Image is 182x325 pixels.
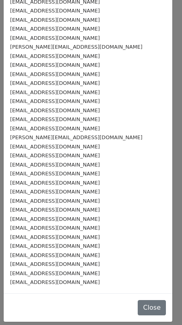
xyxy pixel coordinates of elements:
small: [PERSON_NAME][EMAIL_ADDRESS][DOMAIN_NAME] [10,44,143,50]
small: [EMAIL_ADDRESS][DOMAIN_NAME] [10,62,100,68]
small: [EMAIL_ADDRESS][DOMAIN_NAME] [10,107,100,113]
small: [EMAIL_ADDRESS][DOMAIN_NAME] [10,116,100,122]
small: [EMAIL_ADDRESS][DOMAIN_NAME] [10,225,100,231]
iframe: Chat Widget [142,286,182,325]
small: [EMAIL_ADDRESS][DOMAIN_NAME] [10,17,100,23]
button: Close [138,300,166,315]
small: [EMAIL_ADDRESS][DOMAIN_NAME] [10,207,100,213]
small: [EMAIL_ADDRESS][DOMAIN_NAME] [10,279,100,285]
small: [EMAIL_ADDRESS][DOMAIN_NAME] [10,26,100,32]
small: [EMAIL_ADDRESS][DOMAIN_NAME] [10,198,100,204]
small: [EMAIL_ADDRESS][DOMAIN_NAME] [10,8,100,14]
small: [EMAIL_ADDRESS][DOMAIN_NAME] [10,189,100,195]
small: [EMAIL_ADDRESS][DOMAIN_NAME] [10,53,100,59]
small: [EMAIL_ADDRESS][DOMAIN_NAME] [10,252,100,258]
small: [EMAIL_ADDRESS][DOMAIN_NAME] [10,180,100,186]
small: [EMAIL_ADDRESS][DOMAIN_NAME] [10,35,100,41]
small: [EMAIL_ADDRESS][DOMAIN_NAME] [10,261,100,267]
small: [EMAIL_ADDRESS][DOMAIN_NAME] [10,243,100,249]
small: [EMAIL_ADDRESS][DOMAIN_NAME] [10,89,100,95]
small: [EMAIL_ADDRESS][DOMAIN_NAME] [10,125,100,132]
small: [EMAIL_ADDRESS][DOMAIN_NAME] [10,152,100,158]
small: [PERSON_NAME][EMAIL_ADDRESS][DOMAIN_NAME] [10,134,143,140]
small: [EMAIL_ADDRESS][DOMAIN_NAME] [10,98,100,104]
small: [EMAIL_ADDRESS][DOMAIN_NAME] [10,71,100,77]
small: [EMAIL_ADDRESS][DOMAIN_NAME] [10,80,100,86]
small: [EMAIL_ADDRESS][DOMAIN_NAME] [10,171,100,177]
small: [EMAIL_ADDRESS][DOMAIN_NAME] [10,234,100,240]
small: [EMAIL_ADDRESS][DOMAIN_NAME] [10,270,100,276]
small: [EMAIL_ADDRESS][DOMAIN_NAME] [10,162,100,168]
small: [EMAIL_ADDRESS][DOMAIN_NAME] [10,216,100,222]
small: [EMAIL_ADDRESS][DOMAIN_NAME] [10,144,100,150]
